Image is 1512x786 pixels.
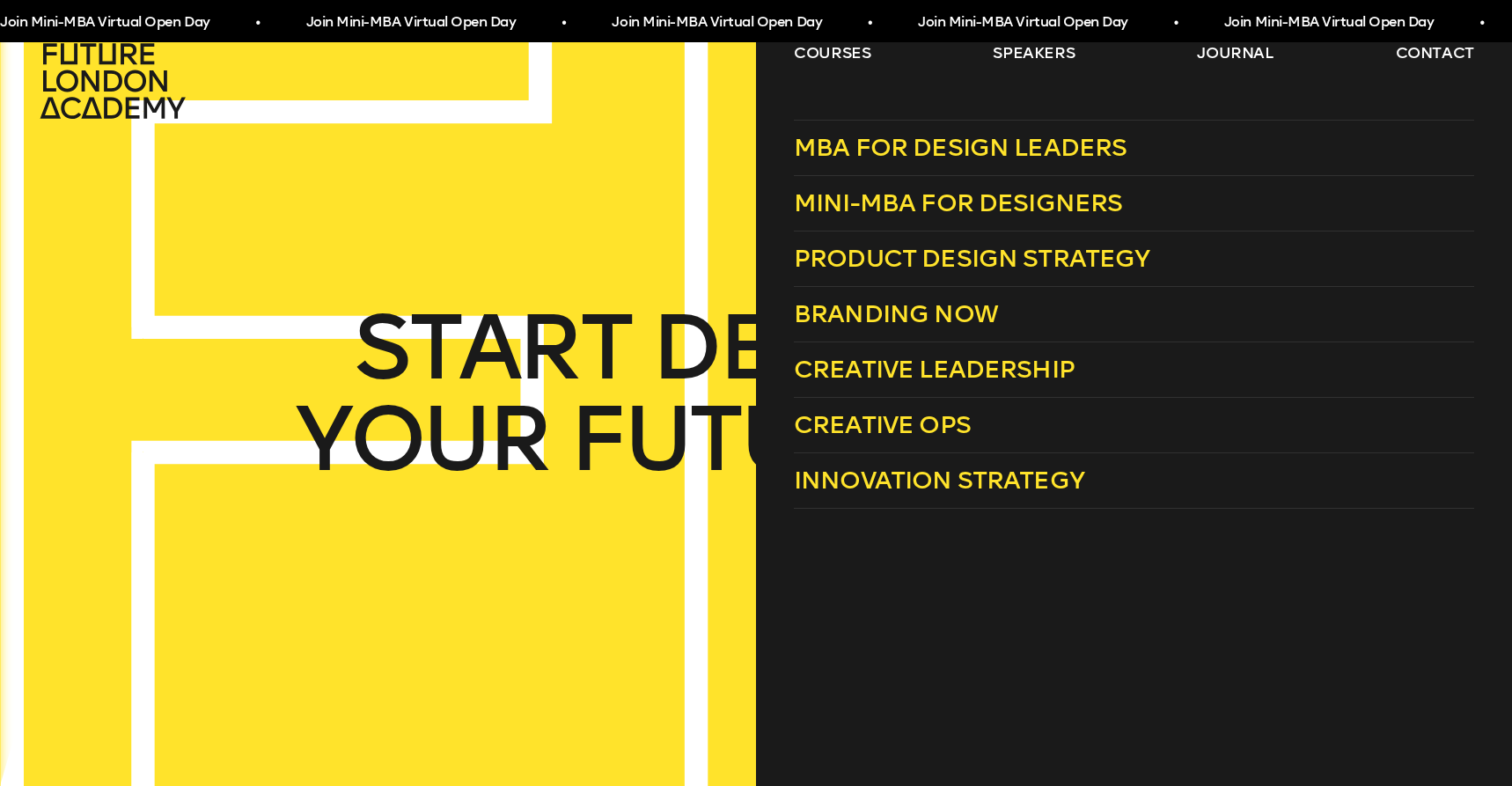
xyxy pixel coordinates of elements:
span: • [256,7,261,39]
a: Creative Ops [794,398,1474,453]
span: Mini-MBA for Designers [794,188,1123,217]
a: MBA for Design Leaders [794,120,1474,176]
a: journal [1197,42,1273,63]
a: contact [1396,42,1475,63]
span: Innovation Strategy [794,466,1084,495]
span: • [1480,7,1485,39]
span: Creative Leadership [794,355,1075,384]
span: Product Design Strategy [794,244,1150,273]
span: • [868,7,872,39]
a: Mini-MBA for Designers [794,176,1474,231]
a: Branding Now [794,287,1474,342]
span: Branding Now [794,299,998,328]
span: • [561,7,566,39]
a: Innovation Strategy [794,453,1474,509]
a: Creative Leadership [794,342,1474,398]
a: courses [794,42,871,63]
span: • [1174,7,1178,39]
span: Creative Ops [794,410,971,439]
span: MBA for Design Leaders [794,133,1127,162]
a: Product Design Strategy [794,231,1474,287]
a: speakers [993,42,1075,63]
